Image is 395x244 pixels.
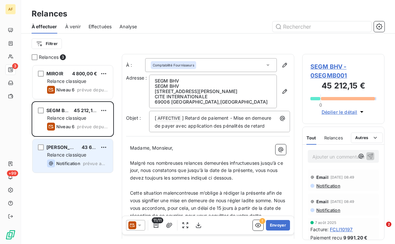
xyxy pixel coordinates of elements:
[153,63,194,67] span: Comptabilité Fournisseurs
[130,190,286,233] span: Cette situation malencontreuse m’oblige à rédiger la présente afin de vous signifier une mise en ...
[324,135,343,140] span: Relances
[32,23,57,30] span: À effectuer
[343,234,368,241] span: 9 991,20 €
[32,64,114,244] div: grid
[46,144,101,150] span: [PERSON_NAME] GmbH
[5,4,16,14] div: AF
[310,226,329,233] span: Facture :
[306,135,316,140] span: Tout
[56,87,74,92] span: Niveau 6
[82,144,110,150] span: 43 680,84 €
[47,115,87,121] span: Relance classique
[60,54,66,60] span: 3
[130,145,173,151] span: Madame, Monsieur,
[155,115,273,129] span: ] Retard de paiement - Mise en demeure de payer avec application des pénalités de retard
[32,38,62,49] button: Filtrer
[320,108,367,116] button: Déplier le détail
[47,78,87,84] span: Relance classique
[316,207,340,213] span: Notification
[46,71,63,76] span: MIROIR
[316,183,340,188] span: Notification
[155,89,271,94] p: [STREET_ADDRESS][PERSON_NAME]
[351,133,383,143] button: Autres
[12,63,18,69] span: 3
[126,75,147,81] span: Adresse :
[330,175,355,179] span: [DATE] 08:49
[386,222,391,227] span: 2
[46,108,71,113] span: SEGM BHV
[77,124,108,129] span: prévue depuis 104 jours
[155,84,271,89] p: SEGM BHV
[56,124,74,129] span: Niveau 6
[155,94,271,99] p: CITE INTERNATIONALE
[7,170,18,176] span: +99
[330,226,353,233] span: FCLI10197
[47,152,87,158] span: Relance classique
[65,23,81,30] span: À venir
[157,115,181,122] span: AFFECTIVE
[126,115,141,121] span: Objet :
[5,230,16,240] img: Logo LeanPay
[56,161,80,166] span: Notification
[72,71,97,76] span: 4 800,00 €
[310,234,342,241] span: Paiement reçu
[32,8,67,20] h3: Relances
[126,62,145,68] label: À :
[152,217,163,223] span: 11/11
[89,23,112,30] span: Effectuées
[83,161,108,166] span: prévue aujourd’hui
[77,87,108,92] span: prévue depuis 114 jours
[319,102,322,108] span: 0
[39,54,59,61] span: Relances
[315,221,337,225] span: 7 août 2025
[273,21,371,32] input: Rechercher
[266,220,290,231] button: Envoyer
[316,175,329,180] span: Email
[155,99,271,105] p: 69006 [GEOGRAPHIC_DATA] , [GEOGRAPHIC_DATA]
[119,23,137,30] span: Analyse
[155,115,156,121] span: [
[130,160,284,181] span: Malgré nos nombreuses relances demeurées infructueuses jusqu’à ce jour, nous constatons que jusqu...
[330,200,355,204] span: [DATE] 08:49
[322,109,357,115] span: Déplier le détail
[310,80,376,93] h3: 45 212,15 €
[155,78,271,84] p: SEGM BHV
[316,199,329,204] span: Email
[310,62,376,80] span: SEGM BHV - 0SEGMB001
[373,222,388,237] iframe: Intercom live chat
[74,108,100,113] span: 45 212,15 €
